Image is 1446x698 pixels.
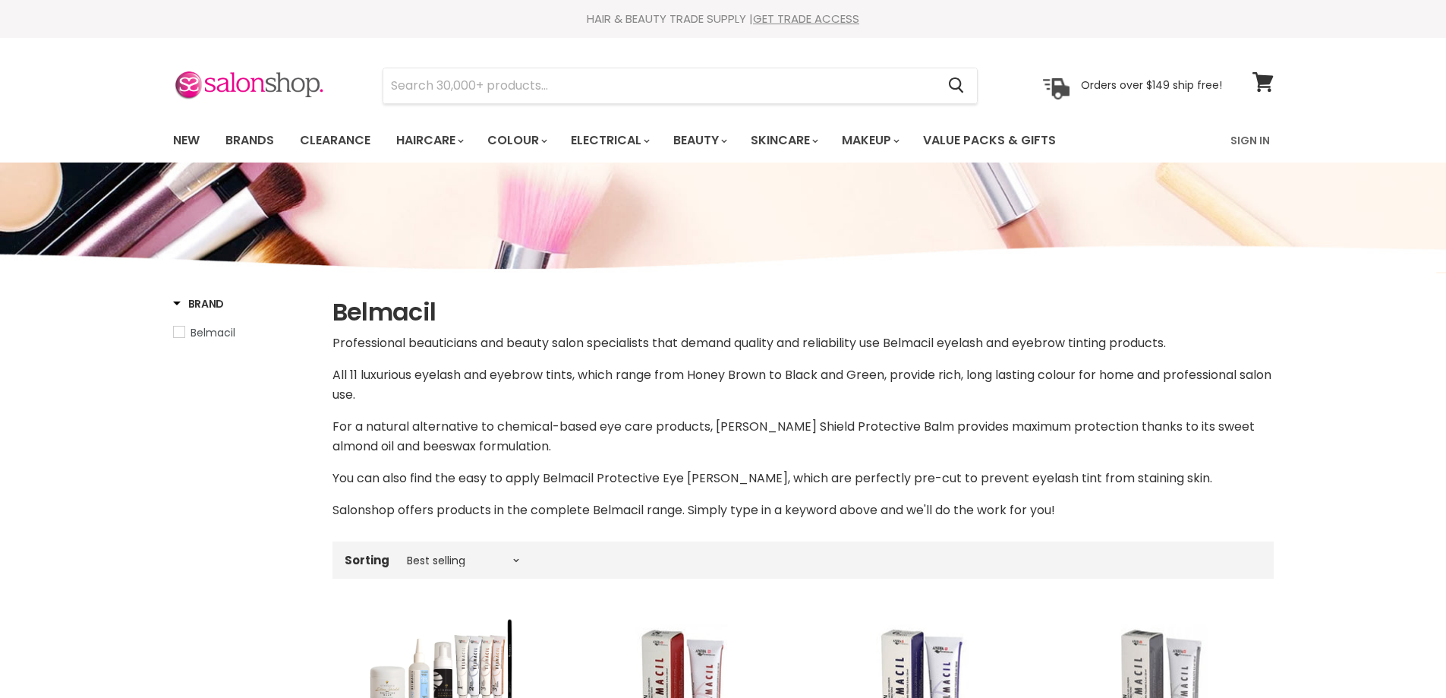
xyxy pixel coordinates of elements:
[173,296,225,311] h3: Brand
[830,125,909,156] a: Makeup
[753,11,859,27] a: GET TRADE ACCESS
[662,125,736,156] a: Beauty
[383,68,978,104] form: Product
[383,68,937,103] input: Search
[476,125,556,156] a: Colour
[937,68,977,103] button: Search
[332,333,1274,520] div: All 11 luxurious eyelash and eyebrow tints, which range from Honey Brown to Black and Green, prov...
[154,118,1293,163] nav: Main
[1081,78,1222,92] p: Orders over $149 ship free!
[173,324,313,341] a: Belmacil
[345,554,389,567] label: Sorting
[288,125,382,156] a: Clearance
[385,125,473,156] a: Haircare
[214,125,285,156] a: Brands
[332,501,1274,520] p: Salonshop offers products in the complete Belmacil range. Simply type in a keyword above and we'l...
[154,11,1293,27] div: HAIR & BEAUTY TRADE SUPPLY |
[332,469,1274,488] p: You can also find the easy to apply Belmacil Protective Eye [PERSON_NAME], which are perfectly pr...
[1221,125,1279,156] a: Sign In
[559,125,659,156] a: Electrical
[191,325,235,340] span: Belmacil
[332,333,1274,353] p: Professional beauticians and beauty salon specialists that demand quality and reliability use Bel...
[332,417,1274,456] p: For a natural alternative to chemical-based eye care products, [PERSON_NAME] Shield Protective Ba...
[332,296,1274,328] h1: Belmacil
[912,125,1067,156] a: Value Packs & Gifts
[739,125,827,156] a: Skincare
[162,118,1145,163] ul: Main menu
[162,125,211,156] a: New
